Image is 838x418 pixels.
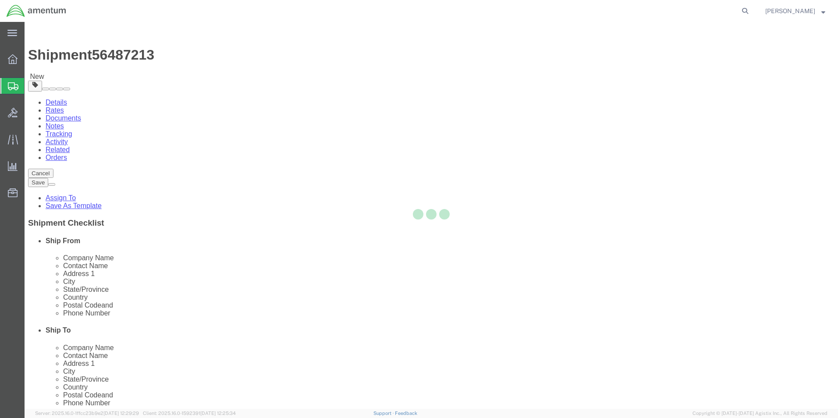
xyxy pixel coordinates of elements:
[35,411,139,416] span: Server: 2025.16.0-1ffcc23b9e2
[103,411,139,416] span: [DATE] 12:29:29
[395,411,417,416] a: Feedback
[692,410,827,417] span: Copyright © [DATE]-[DATE] Agistix Inc., All Rights Reserved
[765,6,815,16] span: Dewayne Jennings
[200,411,236,416] span: [DATE] 12:25:34
[143,411,236,416] span: Client: 2025.16.0-1592391
[6,4,67,18] img: logo
[765,6,826,16] button: [PERSON_NAME]
[373,411,395,416] a: Support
